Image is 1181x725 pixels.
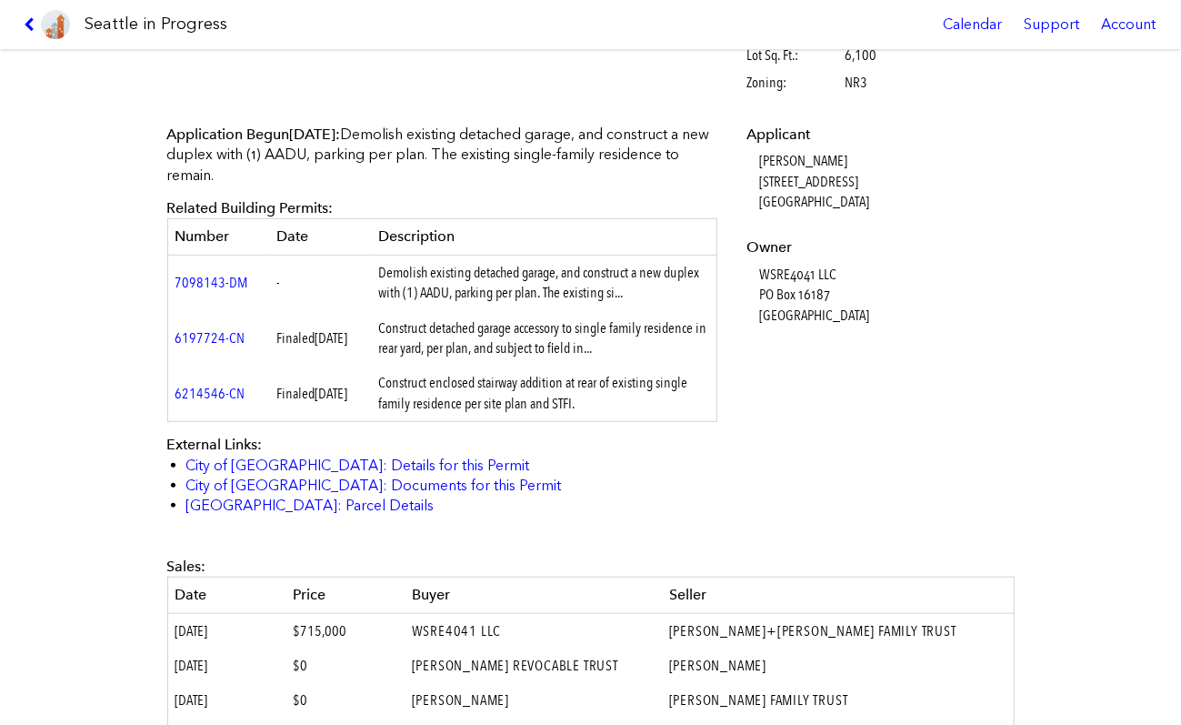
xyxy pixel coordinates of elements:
a: 6214546-CN [175,385,245,402]
th: Description [371,219,717,255]
span: 6,100 [845,45,876,65]
a: 6197724-CN [175,329,245,347]
dd: WSRE4041 LLC PO Box 16187 [GEOGRAPHIC_DATA] [759,265,1009,326]
span: [DATE] [290,126,336,143]
dd: [PERSON_NAME] [STREET_ADDRESS] [GEOGRAPHIC_DATA] [759,151,1009,212]
td: Demolish existing detached garage, and construct a new duplex with (1) AADU, parking per plan. Th... [371,255,717,310]
td: [PERSON_NAME] [662,649,1014,683]
a: City of [GEOGRAPHIC_DATA]: Details for this Permit [186,457,530,474]
span: Lot Sq. Ft.: [746,45,842,65]
span: Related Building Permits: [167,199,334,216]
th: Number [167,219,269,255]
td: Finaled [269,311,371,367]
td: $715,000 [285,613,404,649]
a: 7098143-DM [175,274,248,291]
td: [PERSON_NAME] [405,683,662,718]
th: Seller [662,578,1014,613]
div: Sales: [167,557,1015,577]
dt: Applicant [746,125,1009,145]
a: City of [GEOGRAPHIC_DATA]: Documents for this Permit [186,477,562,494]
dt: Owner [746,237,1009,257]
td: WSRE4041 LLC [405,613,662,649]
td: Construct enclosed stairway addition at rear of existing single family residence per site plan an... [371,366,717,421]
span: [DATE] [175,622,208,639]
span: [DATE] [175,691,208,709]
td: [PERSON_NAME]+[PERSON_NAME] FAMILY TRUST [662,613,1014,649]
a: [GEOGRAPHIC_DATA]: Parcel Details [186,497,435,514]
td: - [269,255,371,310]
span: Application Begun : [167,126,341,143]
span: [DATE] [315,385,347,402]
h1: Seattle in Progress [85,13,227,35]
span: [DATE] [315,329,347,347]
p: Demolish existing detached garage, and construct a new duplex with (1) AADU, parking per plan. Th... [167,125,718,186]
span: [DATE] [175,657,208,674]
span: Zoning: [746,73,842,93]
span: External Links: [167,436,263,453]
td: [PERSON_NAME] REVOCABLE TRUST [405,649,662,683]
th: Price [285,578,404,613]
td: Construct detached garage accessory to single family residence in rear yard, per plan, and subjec... [371,311,717,367]
th: Date [269,219,371,255]
td: $0 [285,649,404,683]
img: favicon-96x96.png [41,10,70,39]
th: Date [167,578,285,613]
td: [PERSON_NAME] FAMILY TRUST [662,683,1014,718]
th: Buyer [405,578,662,613]
td: $0 [285,683,404,718]
span: NR3 [845,73,867,93]
td: Finaled [269,366,371,421]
